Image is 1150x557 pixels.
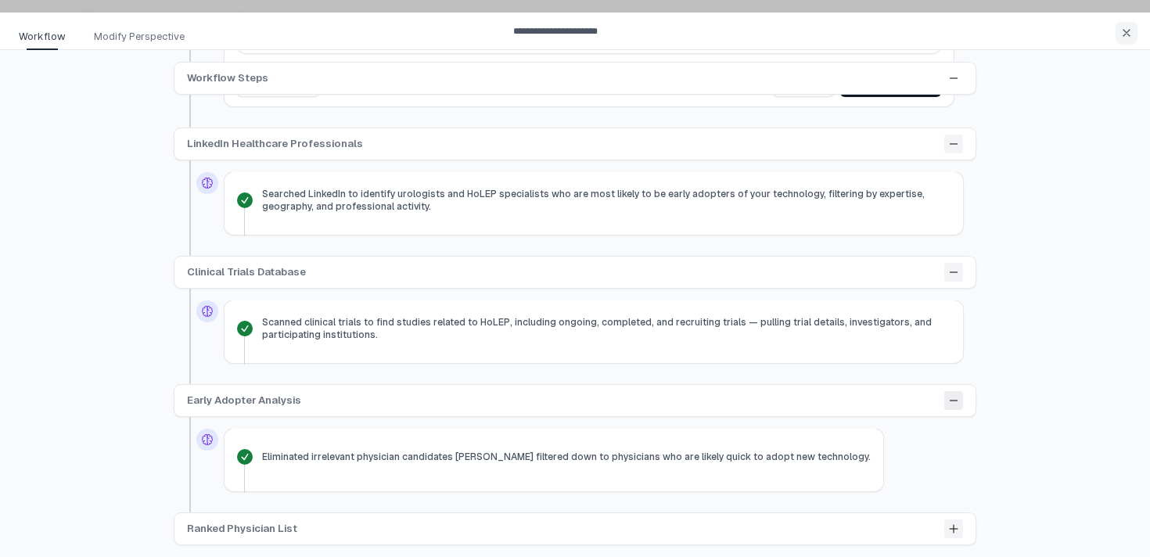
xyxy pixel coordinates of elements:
[187,521,297,537] span: Ranked Physician List
[94,29,185,45] span: Modify Perspective
[187,393,301,408] span: Early Adopter Analysis
[9,29,84,51] a: Workflow
[19,29,66,45] span: Workflow
[262,316,951,341] span: Scanned clinical trials to find studies related to HoLEP, including ongoing, completed, and recru...
[187,70,268,86] span: Workflow Steps
[84,29,203,51] a: Modify Perspective
[187,264,306,280] span: Clinical Trials Database
[262,451,871,463] span: Eliminated irrelevant physician candidates [PERSON_NAME] filtered down to physicians who are like...
[262,188,951,213] span: Searched LinkedIn to identify urologists and HoLEP specialists who are most likely to be early ad...
[187,136,363,152] span: LinkedIn Healthcare Professionals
